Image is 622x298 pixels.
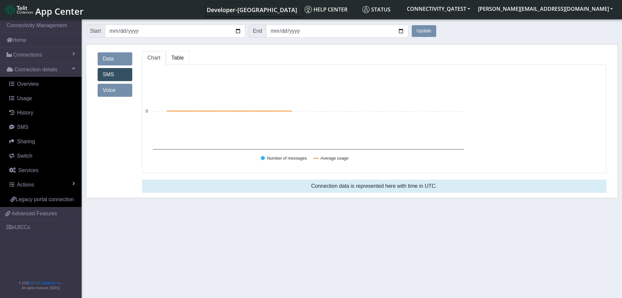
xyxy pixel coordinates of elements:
[412,25,436,37] button: Update
[14,66,57,74] span: Connection details
[13,51,42,59] span: Connections
[29,281,62,285] a: Telit IoT Solutions, Inc.
[142,180,606,193] div: Connection data is represented here with time in UTC.
[360,3,403,16] a: Status
[5,3,83,17] a: App Center
[17,81,39,87] span: Overview
[98,52,132,65] a: Data
[5,5,33,15] img: logo-telit-cinterion-gw-new.png
[206,3,297,16] a: Your current platform instance
[403,3,474,15] button: CONNECTIVITY_QATEST
[207,6,297,14] span: Developer-[GEOGRAPHIC_DATA]
[3,120,82,134] a: SMS
[171,55,184,61] span: Table
[17,96,32,101] span: Usage
[249,25,266,38] span: End
[17,182,34,187] span: Actions
[18,167,38,173] span: Services
[320,156,348,161] text: Average usage
[35,5,84,17] span: App Center
[3,163,82,178] a: Services
[145,109,148,114] text: 0
[148,55,160,61] span: Chart
[3,134,82,149] a: Sharing
[362,6,391,13] span: Status
[305,6,347,13] span: Help center
[362,6,370,13] img: status.svg
[12,210,57,218] span: Advanced Features
[17,110,33,115] span: History
[474,3,617,15] button: [PERSON_NAME][EMAIL_ADDRESS][DOMAIN_NAME]
[3,178,82,192] a: Actions
[3,91,82,106] a: Usage
[305,6,312,13] img: knowledge.svg
[302,3,360,16] a: Help center
[3,149,82,163] a: Switch
[17,153,32,159] span: Switch
[267,156,307,161] text: Number of messages
[86,25,105,38] span: Start
[98,68,132,81] a: SMS
[17,124,28,130] span: SMS
[142,51,606,65] ul: Tabs
[17,139,35,144] span: Sharing
[3,77,82,91] a: Overview
[16,197,74,202] span: Legacy portal connection
[98,84,132,97] a: Voice
[3,106,82,120] a: History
